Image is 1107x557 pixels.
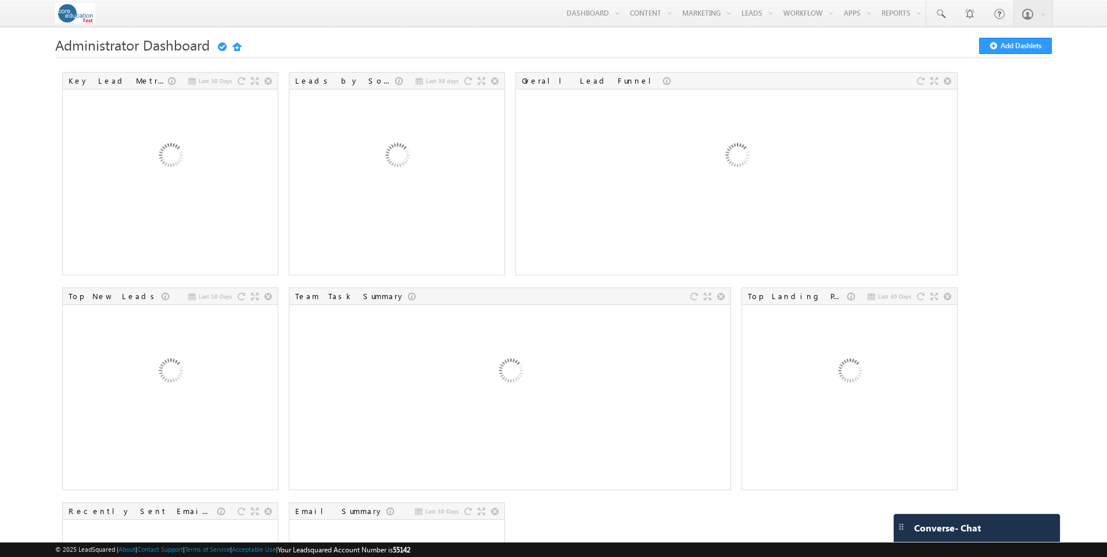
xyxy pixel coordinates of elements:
[447,310,572,435] img: Loading...
[137,545,183,553] a: Contact Support
[119,545,135,553] a: About
[295,291,408,301] div: Team Task Summary
[674,95,799,220] img: Loading...
[787,310,912,435] img: Loading...
[185,545,230,553] a: Terms of Service
[199,76,232,86] span: Last 30 Days
[108,310,232,435] img: Loading...
[295,506,386,516] div: Email Summary
[426,76,458,86] span: Last 30 days
[295,76,395,86] div: Leads by Sources
[393,545,410,554] span: 55142
[55,3,95,23] img: Custom Logo
[522,76,663,86] div: Overall Lead Funnel
[979,38,1052,54] button: Add Dashlets
[897,522,906,531] img: carter-drag
[69,506,217,516] div: Recently Sent Email Campaigns
[69,291,162,301] div: Top New Leads
[69,76,168,86] div: Key Lead Metrics
[334,95,459,220] img: Loading...
[55,544,410,555] span: © 2025 LeadSquared | | | | |
[232,545,276,553] a: Acceptable Use
[278,545,410,554] span: Your Leadsquared Account Number is
[878,291,911,301] span: Last 30 Days
[914,523,981,533] span: Converse - Chat
[199,291,232,301] span: Last 10 Days
[108,95,232,220] img: Loading...
[55,35,210,54] span: Administrator Dashboard
[748,291,847,301] div: Top Landing Pages
[425,506,458,516] span: Last 30 Days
